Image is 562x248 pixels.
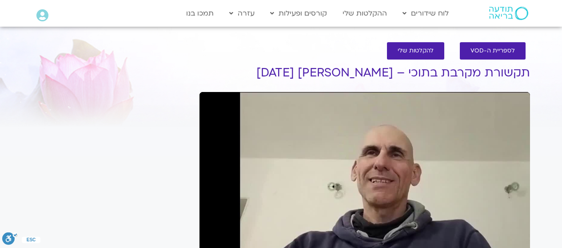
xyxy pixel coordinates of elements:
a: להקלטות שלי [387,42,444,60]
a: לוח שידורים [398,5,453,22]
span: להקלטות שלי [398,48,434,54]
a: תמכו בנו [182,5,218,22]
a: ההקלטות שלי [338,5,391,22]
a: קורסים ופעילות [266,5,331,22]
img: תודעה בריאה [489,7,528,20]
h1: תקשורת מקרבת בתוכי – [PERSON_NAME] [DATE] [199,66,530,80]
a: עזרה [225,5,259,22]
span: לספריית ה-VOD [470,48,515,54]
a: לספריית ה-VOD [460,42,526,60]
